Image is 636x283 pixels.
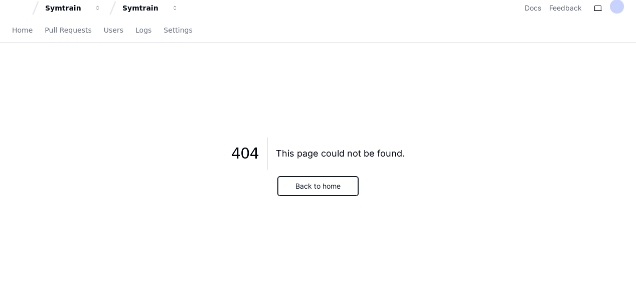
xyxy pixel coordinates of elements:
[135,19,151,42] a: Logs
[231,145,259,163] span: 404
[45,27,91,33] span: Pull Requests
[45,19,91,42] a: Pull Requests
[104,27,123,33] span: Users
[549,3,582,13] button: Feedback
[104,19,123,42] a: Users
[525,3,541,13] a: Docs
[12,27,33,33] span: Home
[45,3,88,13] div: Symtrain
[164,19,192,42] a: Settings
[135,27,151,33] span: Logs
[278,177,358,196] button: Back to home
[276,147,405,161] div: This page could not be found.
[164,27,192,33] span: Settings
[12,19,33,42] a: Home
[122,3,166,13] div: Symtrain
